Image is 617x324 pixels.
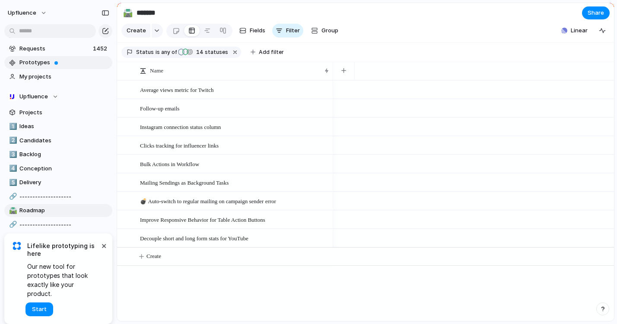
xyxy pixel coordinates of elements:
[558,24,591,37] button: Linear
[27,262,99,298] span: Our new tool for prototypes that look exactly like your product.
[136,48,154,56] span: Status
[4,134,112,147] a: 2️⃣Candidates
[8,220,16,229] button: 🔗
[140,214,265,224] span: Improve Responsive Behavior for Table Action Buttons
[9,135,15,145] div: 2️⃣
[4,106,112,119] a: Projects
[8,9,36,17] span: Upfluence
[194,48,228,56] span: statuses
[19,58,109,67] span: Prototypes
[4,204,112,217] a: 🛣️Roadmap
[93,44,109,53] span: 1452
[19,136,109,145] span: Candidates
[4,90,112,103] button: Upfluence
[19,206,109,215] span: Roadmap
[140,233,248,243] span: Decouple short and long form stats for YouTube
[272,24,303,38] button: Filter
[194,49,205,55] span: 14
[4,162,112,175] a: 4️⃣Conception
[4,176,112,189] a: 5️⃣Delivery
[19,92,48,101] span: Upfluence
[154,47,178,57] button: isany of
[19,178,109,187] span: Delivery
[4,232,112,245] a: 📘Support - Documentation
[123,7,133,19] div: 🛣️
[4,6,51,20] button: Upfluence
[286,26,300,35] span: Filter
[19,44,90,53] span: Requests
[140,177,229,187] span: Mailing Sendings as Background Tasks
[8,206,16,215] button: 🛣️
[4,42,112,55] a: Requests1452
[582,6,610,19] button: Share
[99,240,109,251] button: Dismiss
[160,48,177,56] span: any of
[8,150,16,159] button: 3️⃣
[4,148,112,161] a: 3️⃣Backlog
[19,72,109,81] span: My projects
[4,190,112,203] a: 🔗--------------------
[4,56,112,69] a: Prototypes
[19,220,109,229] span: --------------------
[4,70,112,83] a: My projects
[307,24,343,38] button: Group
[236,24,269,38] button: Fields
[9,220,15,230] div: 🔗
[140,122,221,132] span: Instagram connection status column
[250,26,265,35] span: Fields
[140,196,276,206] span: 💣 Auto-switch to regular mailing on campaign sender error
[178,47,230,57] button: 14 statuses
[4,218,112,231] a: 🔗--------------------
[150,66,163,75] span: Name
[140,159,199,169] span: Bulk Actions in Workflow
[19,108,109,117] span: Projects
[245,46,289,58] button: Add filter
[140,85,213,94] span: Average views metric for Twitch
[127,26,146,35] span: Create
[146,252,161,261] span: Create
[32,305,47,314] span: Start
[9,122,15,132] div: 1️⃣
[8,178,16,187] button: 5️⃣
[140,103,179,113] span: Follow-up emails
[19,150,109,159] span: Backlog
[8,136,16,145] button: 2️⃣
[19,192,109,201] span: --------------------
[321,26,338,35] span: Group
[156,48,160,56] span: is
[140,140,219,150] span: Clicks tracking for influencer links
[8,122,16,131] button: 1️⃣
[9,178,15,188] div: 5️⃣
[121,6,135,20] button: 🛣️
[588,9,604,17] span: Share
[9,150,15,160] div: 3️⃣
[121,24,150,38] button: Create
[259,48,284,56] span: Add filter
[4,120,112,133] a: 1️⃣Ideas
[9,164,15,173] div: 4️⃣
[571,26,588,35] span: Linear
[9,192,15,201] div: 🔗
[8,164,16,173] button: 4️⃣
[9,206,15,216] div: 🛣️
[19,164,109,173] span: Conception
[27,242,99,258] span: Lifelike prototyping is here
[25,302,53,316] button: Start
[19,122,109,131] span: Ideas
[8,192,16,201] button: 🔗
